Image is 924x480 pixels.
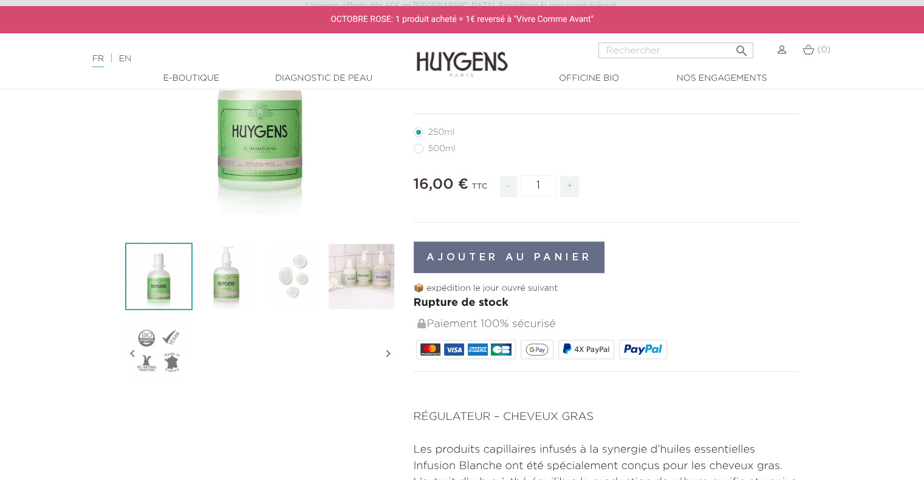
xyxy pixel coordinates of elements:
img: Paiement 100% sécurisé [417,319,426,328]
i:  [381,323,395,384]
i:  [125,323,140,384]
img: Huygens [417,32,508,79]
span: 16,00 € [414,177,468,192]
a: Officine Bio [529,72,650,85]
img: LE SHAMPOING 500ml INFUSION BLANCHE [193,243,260,310]
p: RÉGULATEUR – CHEVEUX GRAS [414,409,799,425]
label: 250ml [414,127,469,137]
i:  [734,40,748,55]
img: CB_NATIONALE [491,343,511,356]
img: Le Shampoing Infusion Blanche 250ml [125,243,193,310]
button: Ajouter au panier [414,242,605,273]
span: Rupture de stock [414,297,508,308]
span: (0) [817,46,830,54]
div: TTC [471,174,487,206]
img: google_pay [525,343,549,356]
div: Paiement 100% sécurisé [416,311,799,337]
a: Diagnostic de peau [263,72,385,85]
input: Rechercher [598,42,753,58]
a: FR [92,55,104,67]
span: 4X PayPal [574,345,609,354]
span: + [560,176,580,197]
p: 📦 expédition le jour ouvré suivant [414,282,799,295]
a: Nos engagements [661,72,782,85]
a: E-Boutique [131,72,252,85]
button:  [730,39,752,55]
label: 500ml [414,144,470,154]
img: AMEX [468,343,488,356]
a: EN [119,55,131,63]
img: MASTERCARD [420,343,440,356]
img: VISA [444,343,464,356]
input: Quantité [520,175,556,197]
div: | [86,52,376,66]
span: - [500,176,517,197]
